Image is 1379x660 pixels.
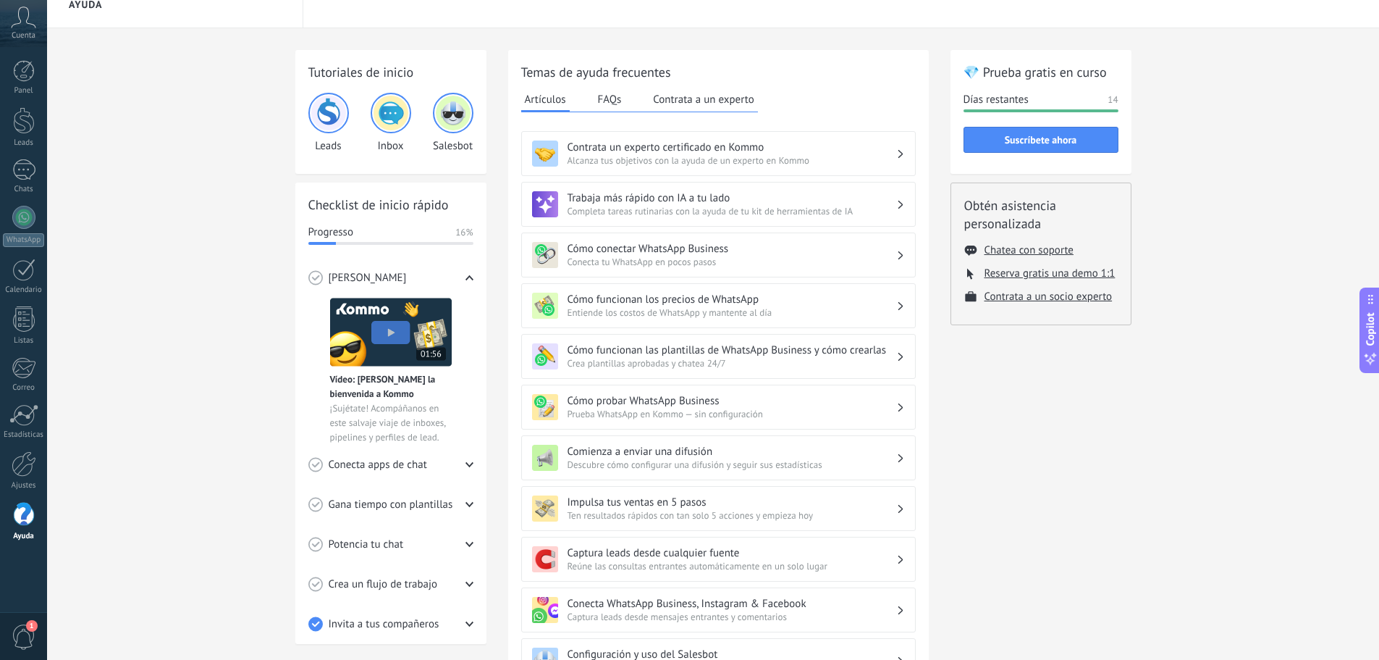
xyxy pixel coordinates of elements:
[984,243,1074,257] button: Chatea con soporte
[308,196,473,214] h2: Checklist de inicio rápido
[649,88,757,110] button: Contrata a un experto
[3,185,45,194] div: Chats
[568,496,896,509] h3: Impulsa tus ventas en 5 pasos
[521,63,916,81] h2: Temas de ayuda frecuentes
[3,285,45,295] div: Calendario
[329,538,404,552] span: Potencia tu chat
[3,532,45,541] div: Ayuda
[568,154,896,167] span: Alcanza tus objetivos con la ayuda de un experto en Kommo
[568,408,896,420] span: Prueba WhatsApp en Kommo — sin configuración
[568,357,896,369] span: Crea plantillas aprobadas y chatea 24/7
[308,225,353,240] span: Progresso
[3,383,45,393] div: Correo
[568,141,896,154] h3: Contrata un experto certificado en Kommo
[329,617,439,632] span: Invita a tus compañeros
[26,620,38,632] span: 1
[329,271,407,285] span: [PERSON_NAME]
[1005,135,1077,145] span: Suscríbete ahora
[594,88,625,110] button: FAQs
[1108,93,1118,107] span: 14
[3,481,45,490] div: Ajustes
[3,233,44,247] div: WhatsApp
[568,509,896,522] span: Ten resultados rápidos con tan solo 5 acciones y empieza hoy
[329,458,427,472] span: Conecta apps de chat
[568,205,896,217] span: Completa tareas rutinarias con la ayuda de tu kit de herramientas de IA
[568,343,896,357] h3: Cómo funcionan las plantillas de WhatsApp Business y cómo crearlas
[3,336,45,346] div: Listas
[371,93,411,153] div: Inbox
[521,88,570,112] button: Artículos
[568,445,896,459] h3: Comienza a enviar una difusión
[568,611,896,623] span: Captura leads desde mensajes entrantes y comentarios
[329,577,438,592] span: Crea un flujo de trabajo
[330,298,452,367] img: Meet video
[568,242,896,256] h3: Cómo conectar WhatsApp Business
[329,498,453,512] span: Gana tiempo con plantillas
[568,256,896,268] span: Conecta tu WhatsApp en pocos pasos
[308,93,349,153] div: Leads
[568,191,896,205] h3: Trabaja más rápido con IA a tu lado
[568,293,896,306] h3: Cómo funcionan los precios de WhatsApp
[330,372,452,401] span: Vídeo: [PERSON_NAME] la bienvenida a Kommo
[568,459,896,471] span: Descubre cómo configurar una difusión y seguir sus estadísticas
[455,225,473,240] span: 16%
[963,63,1118,81] h2: 💎 Prueba gratis en curso
[330,401,452,445] span: ¡Sujétate! Acompáñanos en este salvaje viaje de inboxes, pipelines y perfiles de lead.
[308,63,473,81] h2: Tutoriales de inicio
[12,31,35,41] span: Cuenta
[568,394,896,408] h3: Cómo probar WhatsApp Business
[984,290,1113,304] button: Contrata a un socio experto
[568,597,896,611] h3: Conecta WhatsApp Business, Instagram & Facebook
[964,196,1118,233] h2: Obtén asistencia personalizada
[3,430,45,440] div: Estadísticas
[568,306,896,319] span: Entiende los costos de WhatsApp y mantente al día
[963,127,1118,153] button: Suscríbete ahora
[963,93,1029,107] span: Días restantes
[568,546,896,560] h3: Captura leads desde cualquier fuente
[3,138,45,148] div: Leads
[1363,312,1378,346] span: Copilot
[3,86,45,96] div: Panel
[433,93,473,153] div: Salesbot
[568,560,896,572] span: Reúne las consultas entrantes automáticamente en un solo lugar
[984,267,1116,280] button: Reserva gratis una demo 1:1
